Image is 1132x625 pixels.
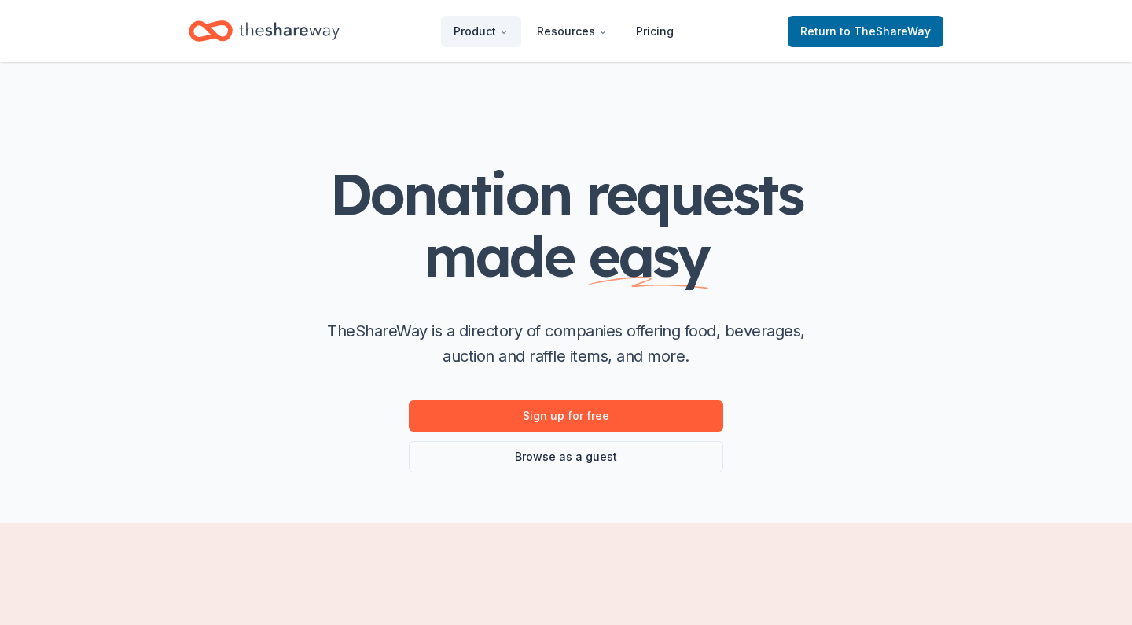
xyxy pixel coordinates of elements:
span: easy [588,220,709,291]
button: Resources [524,16,620,47]
a: Home [189,13,340,50]
p: TheShareWay is a directory of companies offering food, beverages, auction and raffle items, and m... [314,318,818,369]
a: Pricing [623,16,686,47]
a: Returnto TheShareWay [788,16,943,47]
h1: Donation requests made [252,163,880,287]
button: Product [441,16,521,47]
a: Browse as a guest [409,441,723,472]
nav: Main [441,13,686,50]
a: Sign up for free [409,400,723,432]
span: to TheShareWay [840,24,931,38]
span: Return [800,22,931,41]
